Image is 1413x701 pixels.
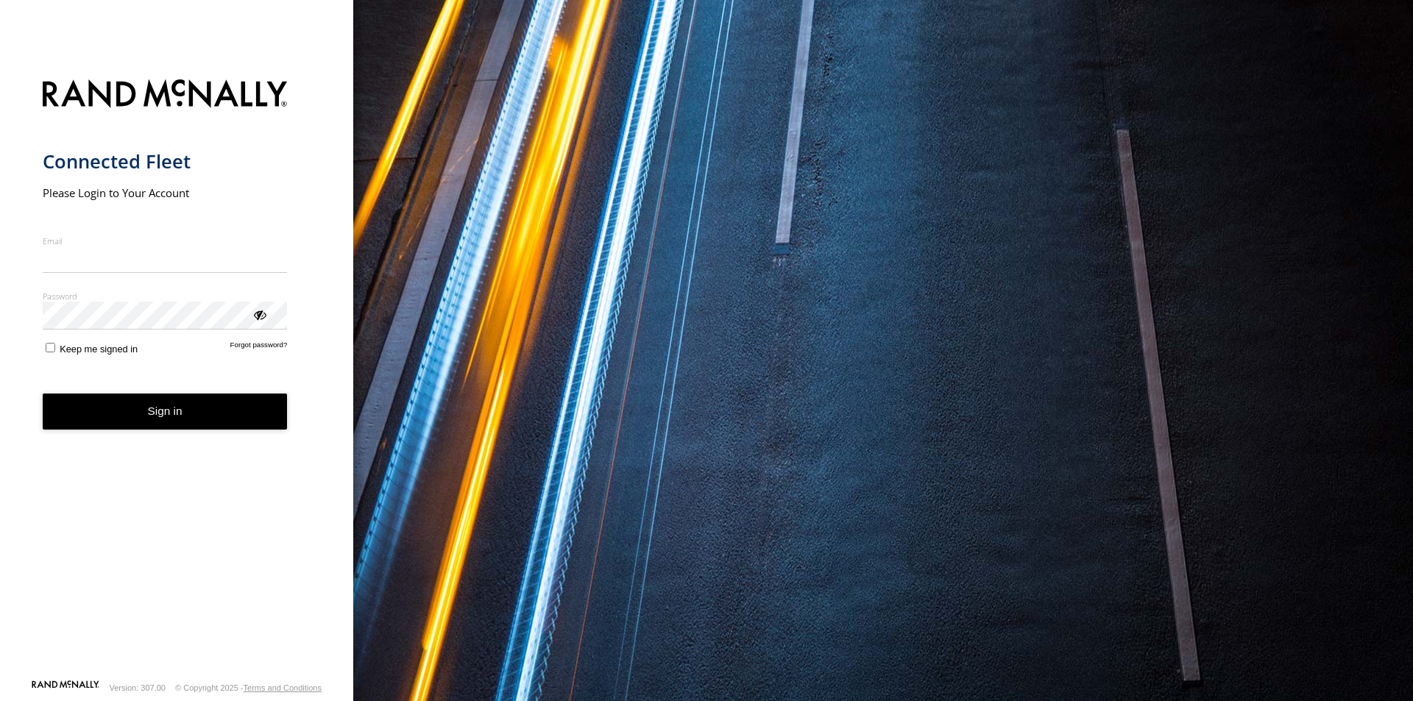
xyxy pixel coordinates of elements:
[43,235,288,246] label: Email
[110,683,166,692] div: Version: 307.00
[244,683,322,692] a: Terms and Conditions
[43,291,288,302] label: Password
[43,185,288,200] h2: Please Login to Your Account
[252,307,266,321] div: ViewPassword
[43,76,288,114] img: Rand McNally
[43,71,311,679] form: main
[60,344,138,355] span: Keep me signed in
[175,683,322,692] div: © Copyright 2025 -
[46,343,55,352] input: Keep me signed in
[32,680,99,695] a: Visit our Website
[43,149,288,174] h1: Connected Fleet
[43,394,288,430] button: Sign in
[230,341,288,355] a: Forgot password?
